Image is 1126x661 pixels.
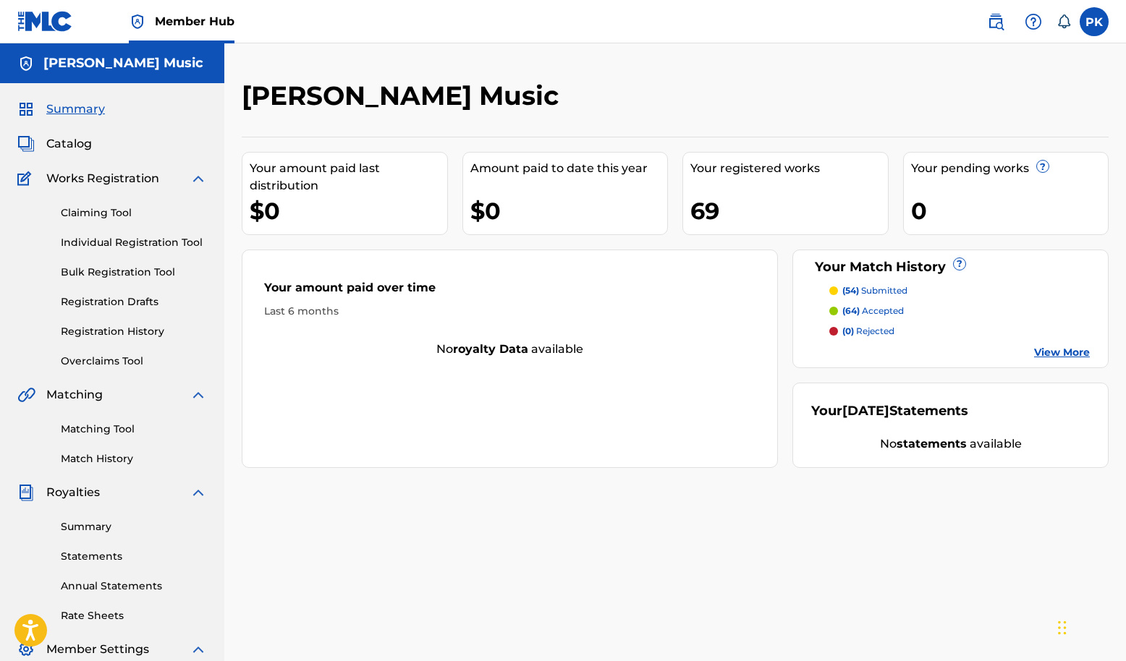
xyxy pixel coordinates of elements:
[46,170,159,187] span: Works Registration
[1085,432,1126,553] iframe: Resource Center
[242,341,777,358] div: No available
[61,324,207,339] a: Registration History
[61,205,207,221] a: Claiming Tool
[61,608,207,623] a: Rate Sheets
[842,284,907,297] p: submitted
[829,304,1090,317] a: (64) accepted
[242,80,566,112] h2: [PERSON_NAME] Music
[61,422,207,437] a: Matching Tool
[250,195,447,227] div: $0
[911,160,1109,177] div: Your pending works
[897,437,967,451] strong: statements
[46,484,100,501] span: Royalties
[842,403,889,419] span: [DATE]
[155,13,234,30] span: Member Hub
[981,7,1010,36] a: Public Search
[17,484,35,501] img: Royalties
[61,354,207,369] a: Overclaims Tool
[17,170,36,187] img: Works Registration
[61,451,207,466] a: Match History
[829,325,1090,338] a: (0) rejected
[987,13,1004,30] img: search
[690,160,888,177] div: Your registered works
[46,101,105,118] span: Summary
[17,55,35,72] img: Accounts
[842,304,904,317] p: accepted
[470,195,668,227] div: $0
[1019,7,1048,36] div: Help
[470,160,668,177] div: Amount paid to date this year
[129,13,146,30] img: Top Rightsholder
[17,101,105,118] a: SummarySummary
[61,549,207,564] a: Statements
[690,195,888,227] div: 69
[190,484,207,501] img: expand
[190,386,207,404] img: expand
[17,386,35,404] img: Matching
[264,279,755,304] div: Your amount paid over time
[61,519,207,534] a: Summary
[1037,161,1049,172] span: ?
[1057,14,1071,29] div: Notifications
[190,641,207,658] img: expand
[17,641,35,658] img: Member Settings
[17,135,35,153] img: Catalog
[17,101,35,118] img: Summary
[1054,592,1126,661] iframe: Chat Widget
[811,401,968,421] div: Your Statements
[190,170,207,187] img: expand
[61,294,207,310] a: Registration Drafts
[46,641,149,658] span: Member Settings
[17,11,73,32] img: MLC Logo
[829,284,1090,297] a: (54) submitted
[17,135,92,153] a: CatalogCatalog
[811,435,1090,453] div: No available
[842,325,894,338] p: rejected
[842,285,859,296] span: (54)
[811,257,1090,277] div: Your Match History
[264,304,755,319] div: Last 6 months
[46,386,103,404] span: Matching
[1025,13,1042,30] img: help
[1034,345,1090,360] a: View More
[43,55,203,72] h5: Paul Krysiak Music
[1080,7,1109,36] div: User Menu
[46,135,92,153] span: Catalog
[453,342,528,356] strong: royalty data
[842,325,854,336] span: (0)
[61,265,207,280] a: Bulk Registration Tool
[61,235,207,250] a: Individual Registration Tool
[61,579,207,594] a: Annual Statements
[954,258,965,270] span: ?
[842,305,860,316] span: (64)
[911,195,1109,227] div: 0
[1058,606,1067,649] div: Drag
[250,160,447,195] div: Your amount paid last distribution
